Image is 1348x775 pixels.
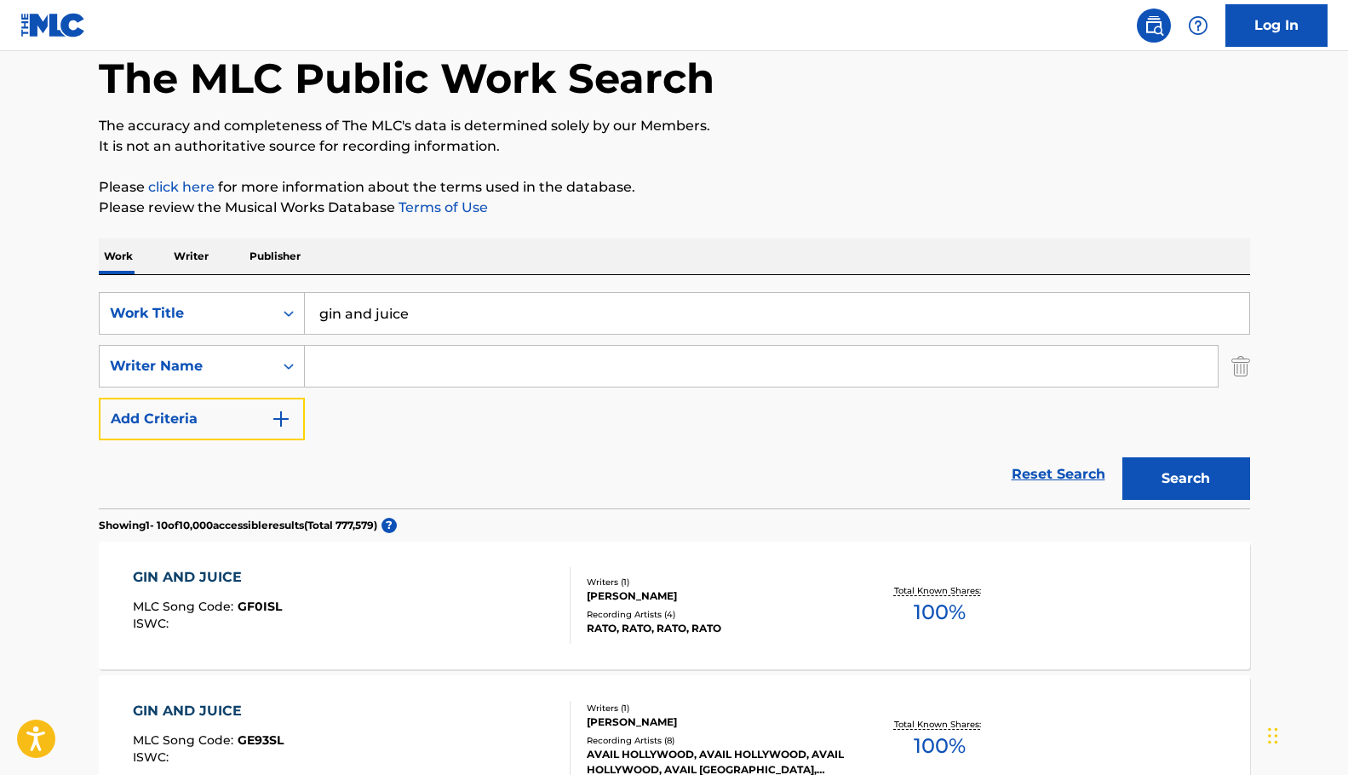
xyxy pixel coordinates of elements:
[1003,456,1114,493] a: Reset Search
[244,238,306,274] p: Publisher
[133,599,238,614] span: MLC Song Code :
[395,199,488,215] a: Terms of Use
[914,731,966,761] span: 100 %
[99,116,1250,136] p: The accuracy and completeness of The MLC's data is determined solely by our Members.
[587,576,844,588] div: Writers ( 1 )
[99,198,1250,218] p: Please review the Musical Works Database
[1263,693,1348,775] iframe: Chat Widget
[587,621,844,636] div: RATO, RATO, RATO, RATO
[238,732,284,748] span: GE93SL
[133,616,173,631] span: ISWC :
[914,597,966,628] span: 100 %
[1225,4,1328,47] a: Log In
[110,303,263,324] div: Work Title
[587,702,844,715] div: Writers ( 1 )
[271,409,291,429] img: 9d2ae6d4665cec9f34b9.svg
[99,177,1250,198] p: Please for more information about the terms used in the database.
[169,238,214,274] p: Writer
[99,136,1250,157] p: It is not an authoritative source for recording information.
[1122,457,1250,500] button: Search
[133,749,173,765] span: ISWC :
[1268,710,1278,761] div: Drag
[99,542,1250,669] a: GIN AND JUICEMLC Song Code:GF0ISLISWC:Writers (1)[PERSON_NAME]Recording Artists (4)RATO, RATO, RA...
[587,588,844,604] div: [PERSON_NAME]
[1137,9,1171,43] a: Public Search
[1144,15,1164,36] img: search
[133,701,284,721] div: GIN AND JUICE
[238,599,282,614] span: GF0ISL
[20,13,86,37] img: MLC Logo
[894,718,985,731] p: Total Known Shares:
[894,584,985,597] p: Total Known Shares:
[133,567,282,588] div: GIN AND JUICE
[1188,15,1208,36] img: help
[587,734,844,747] div: Recording Artists ( 8 )
[99,398,305,440] button: Add Criteria
[99,292,1250,508] form: Search Form
[1181,9,1215,43] div: Help
[148,179,215,195] a: click here
[587,608,844,621] div: Recording Artists ( 4 )
[99,238,138,274] p: Work
[99,53,714,104] h1: The MLC Public Work Search
[381,518,397,533] span: ?
[99,518,377,533] p: Showing 1 - 10 of 10,000 accessible results (Total 777,579 )
[110,356,263,376] div: Writer Name
[133,732,238,748] span: MLC Song Code :
[587,715,844,730] div: [PERSON_NAME]
[1231,345,1250,387] img: Delete Criterion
